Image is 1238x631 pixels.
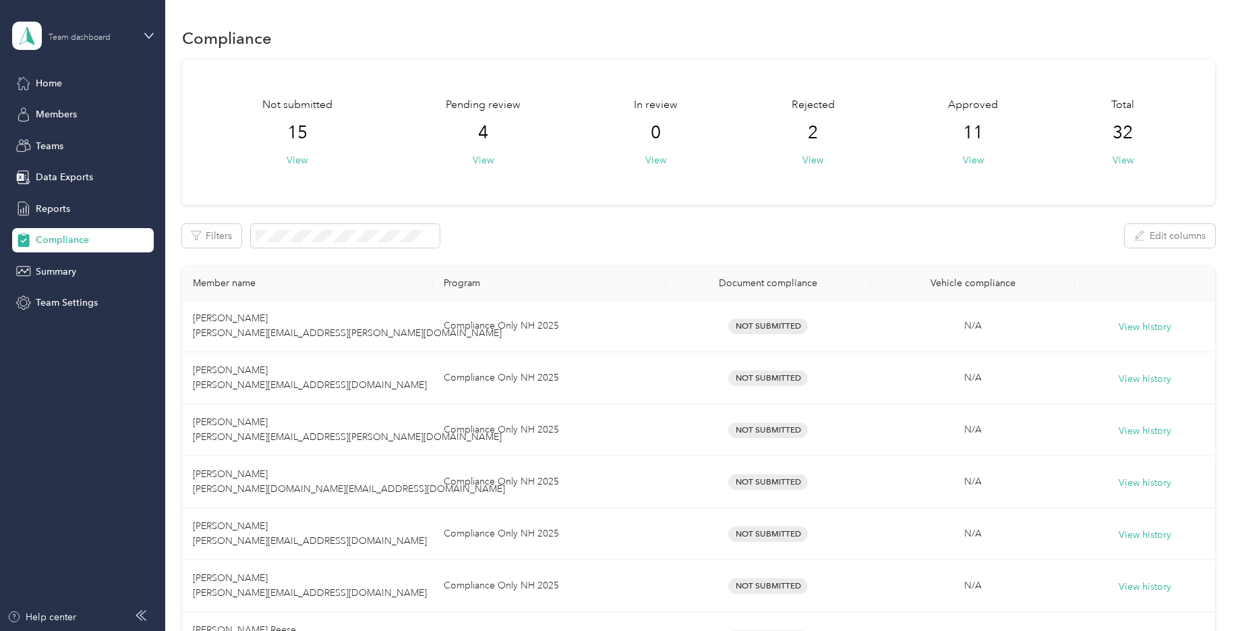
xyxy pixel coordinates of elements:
span: Data Exports [36,170,93,184]
span: Not submitted [262,97,332,113]
span: [PERSON_NAME] [PERSON_NAME][EMAIL_ADDRESS][DOMAIN_NAME] [193,520,427,547]
div: Team dashboard [49,34,111,42]
span: N/A [964,580,982,591]
th: Member name [182,267,434,300]
td: Compliance Only NH 2025 [433,560,666,612]
span: [PERSON_NAME] [PERSON_NAME][EMAIL_ADDRESS][DOMAIN_NAME] [193,364,427,391]
span: 2 [808,122,818,144]
button: View history [1119,320,1171,335]
span: Not Submitted [728,578,808,594]
span: Reports [36,202,70,216]
button: View [802,153,823,167]
span: 0 [651,122,661,144]
button: Filters [182,224,241,248]
span: Summary [36,265,76,279]
span: N/A [964,424,982,435]
button: View history [1119,372,1171,387]
span: N/A [964,320,982,331]
button: View [645,153,666,167]
span: 32 [1113,122,1133,144]
button: View [287,153,307,167]
span: Not Submitted [728,422,808,438]
span: Teams [36,139,63,153]
td: Compliance Only NH 2025 [433,300,666,352]
div: Vehicle compliance [881,277,1065,289]
span: Not Submitted [728,526,808,542]
span: [PERSON_NAME] [PERSON_NAME][EMAIL_ADDRESS][PERSON_NAME][DOMAIN_NAME] [193,312,502,339]
button: View history [1119,580,1171,595]
button: View history [1119,424,1171,439]
button: View [1113,153,1133,167]
span: Members [36,107,77,121]
h1: Compliance [182,31,272,45]
button: Help center [7,610,76,624]
span: Rejected [792,97,835,113]
iframe: Everlance-gr Chat Button Frame [1162,555,1238,631]
span: Total [1111,97,1134,113]
button: Edit columns [1125,224,1215,248]
span: Compliance [36,233,89,247]
button: View history [1119,528,1171,543]
button: View history [1119,476,1171,491]
span: 4 [478,122,488,144]
td: Compliance Only NH 2025 [433,456,666,508]
span: N/A [964,528,982,539]
span: N/A [964,476,982,487]
span: Pending review [446,97,521,113]
span: [PERSON_NAME] [PERSON_NAME][EMAIL_ADDRESS][DOMAIN_NAME] [193,572,427,599]
span: 11 [963,122,983,144]
span: Not Submitted [728,319,808,334]
span: Not Submitted [728,371,808,386]
td: Compliance Only NH 2025 [433,352,666,404]
span: Team Settings [36,296,98,310]
span: [PERSON_NAME] [PERSON_NAME][EMAIL_ADDRESS][PERSON_NAME][DOMAIN_NAME] [193,416,502,443]
span: Home [36,76,62,90]
span: 15 [287,122,307,144]
span: Approved [948,97,998,113]
button: View [473,153,494,167]
td: Compliance Only NH 2025 [433,404,666,456]
span: N/A [964,372,982,383]
td: Compliance Only NH 2025 [433,508,666,560]
span: Not Submitted [728,474,808,490]
span: [PERSON_NAME] [PERSON_NAME][DOMAIN_NAME][EMAIL_ADDRESS][DOMAIN_NAME] [193,468,505,495]
th: Program [433,267,666,300]
button: View [963,153,984,167]
div: Document compliance [676,277,860,289]
span: In review [634,97,678,113]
